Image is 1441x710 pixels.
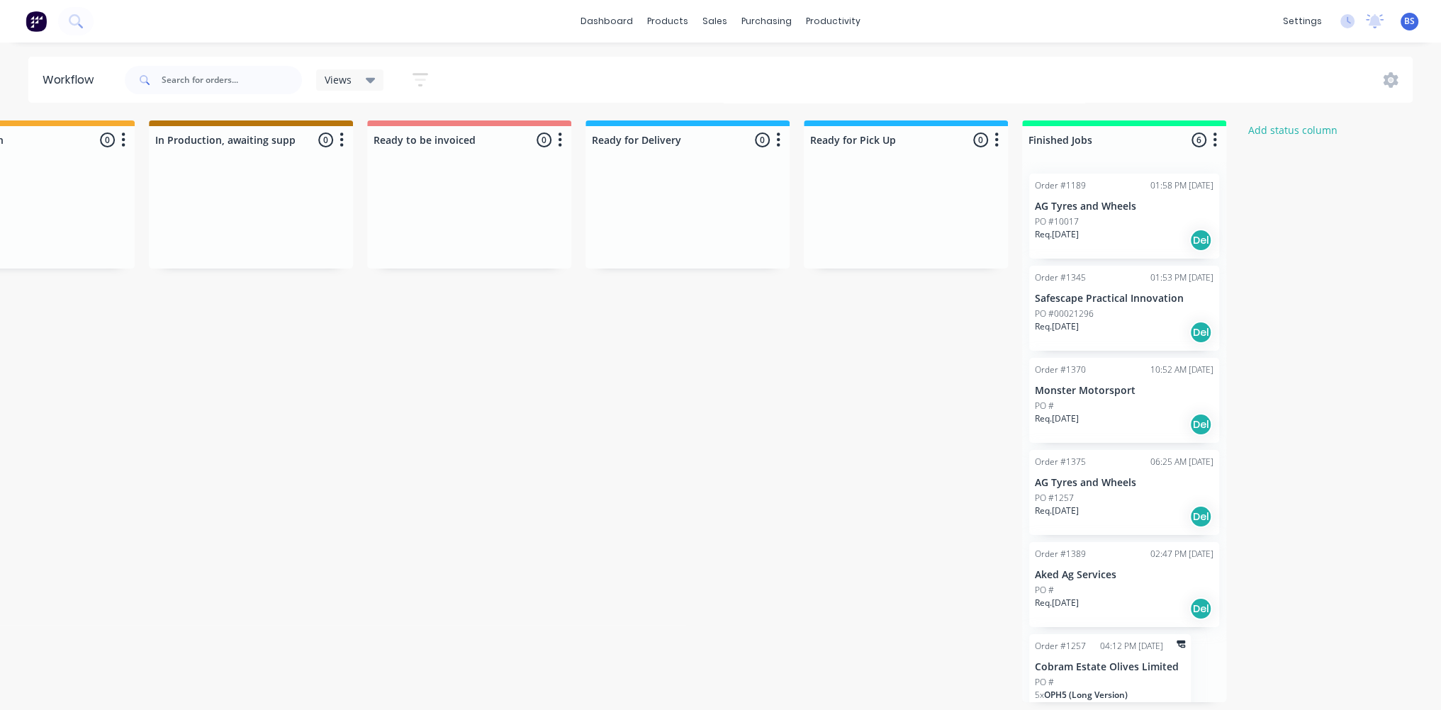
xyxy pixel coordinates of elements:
div: Order #137010:52 AM [DATE]Monster MotorsportPO #Req.[DATE]Del [1029,358,1219,443]
div: products [640,11,695,32]
div: Order #1389 [1035,548,1086,560]
span: 5 x [1035,689,1044,701]
div: Order #138902:47 PM [DATE]Aked Ag ServicesPO #Req.[DATE]Del [1029,542,1219,627]
div: 06:25 AM [DATE] [1150,456,1213,468]
div: 02:47 PM [DATE] [1150,548,1213,560]
div: Del [1189,413,1212,436]
p: PO #1257 [1035,492,1074,505]
div: 10:52 AM [DATE] [1150,364,1213,376]
p: Safescape Practical Innovation [1035,293,1213,305]
div: Del [1189,505,1212,528]
div: Del [1189,229,1212,252]
div: Order #1370 [1035,364,1086,376]
div: settings [1276,11,1329,32]
div: Order #118901:58 PM [DATE]AG Tyres and WheelsPO #10017Req.[DATE]Del [1029,174,1219,259]
div: Order #1375 [1035,456,1086,468]
span: Views [325,72,352,87]
p: PO # [1035,676,1054,689]
div: 01:53 PM [DATE] [1150,271,1213,284]
p: Req. [DATE] [1035,412,1079,425]
div: sales [695,11,734,32]
p: PO # [1035,584,1054,597]
div: Order #1189 [1035,179,1086,192]
input: Search for orders... [162,66,302,94]
div: 04:12 PM [DATE] [1100,640,1163,653]
button: Add status column [1240,120,1345,140]
div: Order #1257 [1035,640,1086,653]
div: 01:58 PM [DATE] [1150,179,1213,192]
span: OPH5 (Long Version) [1044,689,1128,701]
p: Req. [DATE] [1035,597,1079,609]
p: AG Tyres and Wheels [1035,477,1213,489]
div: Workflow [43,72,101,89]
div: purchasing [734,11,799,32]
div: Order #1345 [1035,271,1086,284]
p: Aked Ag Services [1035,569,1213,581]
span: BS [1404,15,1415,28]
p: PO #00021296 [1035,308,1094,320]
p: Monster Motorsport [1035,385,1213,397]
p: Cobram Estate Olives Limited [1035,661,1185,673]
div: productivity [799,11,868,32]
div: Order #134501:53 PM [DATE]Safescape Practical InnovationPO #00021296Req.[DATE]Del [1029,266,1219,351]
div: Order #137506:25 AM [DATE]AG Tyres and WheelsPO #1257Req.[DATE]Del [1029,450,1219,535]
p: AG Tyres and Wheels [1035,201,1213,213]
p: Req. [DATE] [1035,320,1079,333]
p: PO # [1035,400,1054,412]
a: dashboard [573,11,640,32]
img: Factory [26,11,47,32]
p: PO #10017 [1035,215,1079,228]
p: Req. [DATE] [1035,228,1079,241]
div: Del [1189,321,1212,344]
div: Del [1189,597,1212,620]
p: Req. [DATE] [1035,505,1079,517]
